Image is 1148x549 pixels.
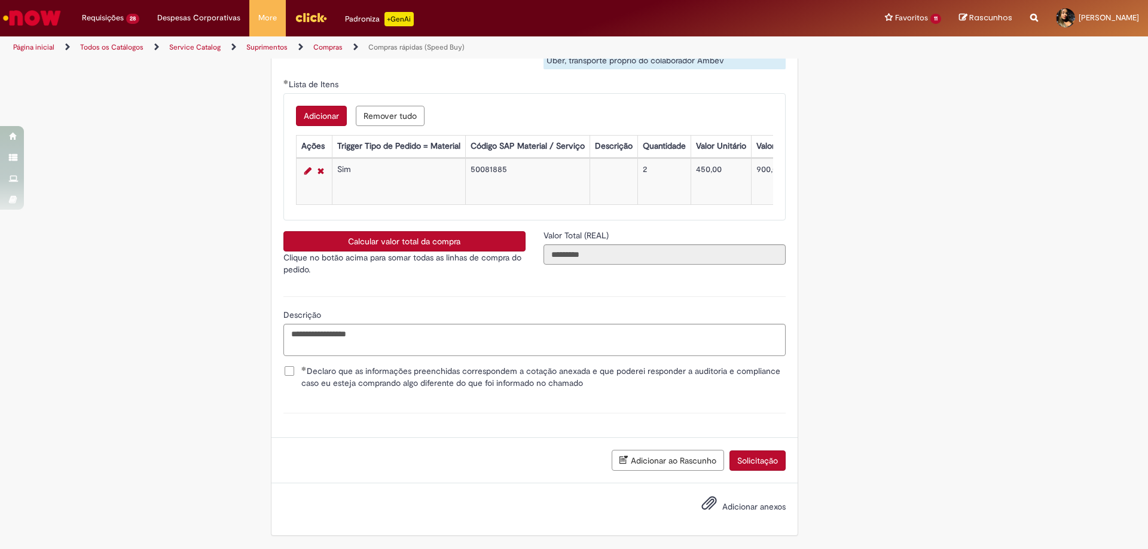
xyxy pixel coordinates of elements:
label: Somente leitura - Valor Total (REAL) [544,229,611,241]
p: +GenAi [384,12,414,26]
span: Despesas Corporativas [157,12,240,24]
th: Quantidade [637,136,691,158]
span: Rascunhos [969,12,1012,23]
ul: Trilhas de página [9,36,756,59]
span: Somente leitura - Valor Total (REAL) [544,230,611,241]
a: Compras rápidas (Speed Buy) [368,42,465,52]
span: Requisições [82,12,124,24]
td: 50081885 [465,159,590,205]
td: 2 [637,159,691,205]
textarea: Descrição [283,324,786,356]
button: Remove all rows for Lista de Itens [356,106,425,126]
a: Rascunhos [959,13,1012,24]
img: ServiceNow [1,6,63,30]
span: 28 [126,14,139,24]
span: 11 [930,14,941,24]
p: Clique no botão acima para somar todas as linhas de compra do pedido. [283,252,526,275]
td: 900,00 [751,159,828,205]
span: Declaro que as informações preenchidas correspondem a cotação anexada e que poderei responder a a... [301,365,786,389]
th: Ações [296,136,332,158]
th: Descrição [590,136,637,158]
button: Adicionar ao Rascunho [612,450,724,471]
button: Calcular valor total da compra [283,231,526,252]
th: Valor Total Moeda [751,136,828,158]
span: More [258,12,277,24]
a: Remover linha 1 [315,164,327,178]
span: Lista de Itens [289,79,341,90]
td: 450,00 [691,159,751,205]
button: Add a row for Lista de Itens [296,106,347,126]
button: Adicionar anexos [698,492,720,520]
a: Service Catalog [169,42,221,52]
a: Todos os Catálogos [80,42,143,52]
th: Trigger Tipo de Pedido = Material [332,136,465,158]
span: [PERSON_NAME] [1079,13,1139,23]
span: Favoritos [895,12,928,24]
div: Padroniza [345,12,414,26]
a: Página inicial [13,42,54,52]
span: Obrigatório Preenchido [283,79,289,84]
th: Código SAP Material / Serviço [465,136,590,158]
td: Sim [332,159,465,205]
span: Adicionar anexos [722,501,786,512]
a: Editar Linha 1 [301,164,315,178]
th: Valor Unitário [691,136,751,158]
a: Suprimentos [246,42,288,52]
input: Valor Total (REAL) [544,244,786,265]
a: Compras [313,42,343,52]
button: Solicitação [729,450,786,471]
span: Obrigatório Preenchido [301,366,307,371]
img: click_logo_yellow_360x200.png [295,8,327,26]
span: Descrição [283,309,323,320]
